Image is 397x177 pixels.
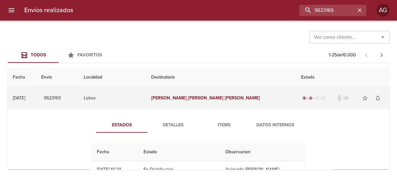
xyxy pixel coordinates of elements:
[336,95,343,101] span: No tiene documentos adjuntos
[79,87,146,110] td: Lobos
[4,3,19,18] button: menu
[202,121,246,129] span: Items
[151,95,187,101] em: [PERSON_NAME]
[92,143,138,161] th: Fecha
[96,117,301,133] div: Tabs detalle de guia
[359,92,371,105] button: Agregar a favoritos
[315,96,319,100] span: radio_button_unchecked
[253,121,297,129] span: Datos Internos
[374,47,389,63] span: Pagina siguiente
[322,96,325,100] span: radio_button_unchecked
[343,95,349,101] span: No tiene pedido asociado
[301,95,327,101] div: Despachado
[329,52,356,58] p: 1 - 25 de 10.000
[299,5,355,16] input: buscar
[377,4,389,17] div: Abrir información de usuario
[31,52,46,58] span: Todos
[151,121,195,129] span: Detalles
[146,68,296,87] th: Destinatario
[77,52,102,58] span: Favoritos
[359,52,374,58] span: Pagina anterior
[375,95,381,101] span: notifications_none
[188,95,223,101] em: [PERSON_NAME]
[362,95,368,101] span: star_border
[377,4,389,17] div: AG
[378,33,387,42] button: Abrir
[24,5,73,15] h6: Envios realizados
[8,68,36,87] th: Fecha
[309,96,313,100] span: radio_button_checked
[41,92,63,104] button: 9623169
[371,92,384,105] button: Activar notificaciones
[13,95,25,101] div: [DATE]
[79,68,146,87] th: Localidad
[8,47,110,63] div: Tabs Envios
[97,167,121,172] div: [DATE] 10:24
[138,143,220,161] th: Estado
[225,95,260,101] em: [PERSON_NAME]
[220,143,305,161] th: Observacion
[302,96,306,100] span: radio_button_checked
[296,68,389,87] th: Estado
[36,68,78,87] th: Envio
[44,94,61,102] span: 9623169
[100,121,144,129] span: Estados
